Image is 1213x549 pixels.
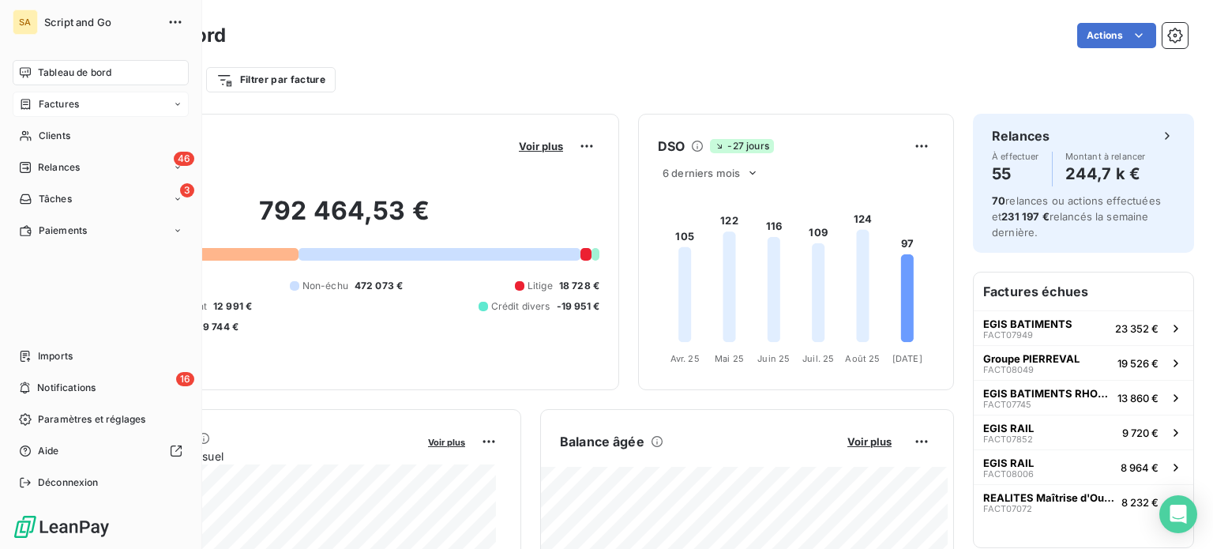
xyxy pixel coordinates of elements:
[843,434,896,449] button: Voir plus
[428,437,465,448] span: Voir plus
[1159,495,1197,533] div: Open Intercom Messenger
[176,372,194,386] span: 16
[983,491,1115,504] span: REALITES Maîtrise d'Ouvrage
[845,353,880,364] tspan: Août 25
[992,194,1161,239] span: relances ou actions effectuées et relancés la semaine dernière.
[38,66,111,80] span: Tableau de bord
[658,137,685,156] h6: DSO
[1122,427,1159,439] span: 9 720 €
[1117,357,1159,370] span: 19 526 €
[715,353,744,364] tspan: Mai 25
[983,469,1034,479] span: FACT08006
[983,434,1033,444] span: FACT07852
[847,435,892,448] span: Voir plus
[1077,23,1156,48] button: Actions
[974,449,1193,484] button: EGIS RAILFACT080068 964 €
[180,183,194,197] span: 3
[710,139,773,153] span: -27 jours
[206,67,336,92] button: Filtrer par facture
[892,353,922,364] tspan: [DATE]
[89,448,417,464] span: Chiffre d'affaires mensuel
[302,279,348,293] span: Non-échu
[38,412,145,427] span: Paramètres et réglages
[38,349,73,363] span: Imports
[974,273,1193,310] h6: Factures échues
[1065,161,1146,186] h4: 244,7 k €
[528,279,553,293] span: Litige
[670,353,700,364] tspan: Avr. 25
[802,353,834,364] tspan: Juil. 25
[13,9,38,35] div: SA
[39,129,70,143] span: Clients
[974,310,1193,345] button: EGIS BATIMENTSFACT0794923 352 €
[89,195,599,243] h2: 792 464,53 €
[992,126,1050,145] h6: Relances
[663,167,740,179] span: 6 derniers mois
[974,484,1193,519] button: REALITES Maîtrise d'OuvrageFACT070728 232 €
[1065,152,1146,161] span: Montant à relancer
[974,380,1193,415] button: EGIS BATIMENTS RHONE ALPESFACT0774513 860 €
[983,400,1031,409] span: FACT07745
[38,476,99,490] span: Déconnexion
[39,192,72,206] span: Tâches
[983,504,1032,513] span: FACT07072
[983,457,1034,469] span: EGIS RAIL
[983,365,1034,374] span: FACT08049
[559,279,599,293] span: 18 728 €
[557,299,599,314] span: -19 951 €
[491,299,550,314] span: Crédit divers
[38,444,59,458] span: Aide
[974,415,1193,449] button: EGIS RAILFACT078529 720 €
[13,438,189,464] a: Aide
[757,353,790,364] tspan: Juin 25
[983,330,1033,340] span: FACT07949
[1115,322,1159,335] span: 23 352 €
[13,514,111,540] img: Logo LeanPay
[1121,461,1159,474] span: 8 964 €
[992,194,1005,207] span: 70
[519,140,563,152] span: Voir plus
[37,381,96,395] span: Notifications
[1121,496,1159,509] span: 8 232 €
[39,97,79,111] span: Factures
[38,160,80,175] span: Relances
[423,434,470,449] button: Voir plus
[992,152,1039,161] span: À effectuer
[39,224,87,238] span: Paiements
[1001,210,1049,223] span: 231 197 €
[992,161,1039,186] h4: 55
[514,139,568,153] button: Voir plus
[44,16,158,28] span: Script and Go
[983,422,1034,434] span: EGIS RAIL
[355,279,403,293] span: 472 073 €
[983,318,1072,330] span: EGIS BATIMENTS
[560,432,644,451] h6: Balance âgée
[1117,392,1159,404] span: 13 860 €
[983,352,1080,365] span: Groupe PIERREVAL
[974,345,1193,380] button: Groupe PIERREVALFACT0804919 526 €
[983,387,1111,400] span: EGIS BATIMENTS RHONE ALPES
[174,152,194,166] span: 46
[198,320,238,334] span: -9 744 €
[213,299,252,314] span: 12 991 €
